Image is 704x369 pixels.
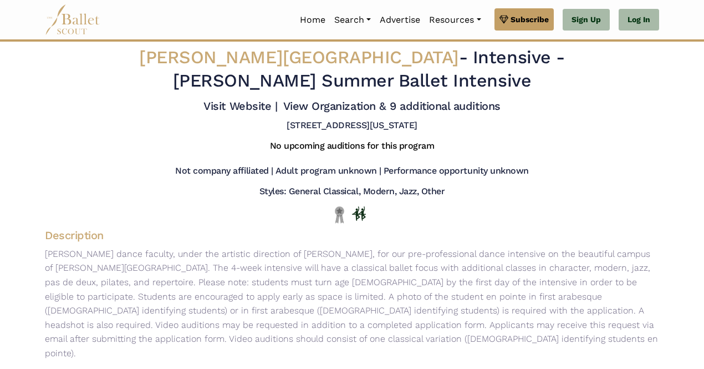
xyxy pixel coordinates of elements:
[384,165,529,177] h5: Performance opportunity unknown
[283,99,501,113] a: View Organization & 9 additional auditions
[473,47,565,68] span: Intensive -
[270,140,435,152] h5: No upcoming auditions for this program
[259,186,445,198] h5: Styles: General Classical, Modern, Jazz, Other
[375,8,425,32] a: Advertise
[295,8,330,32] a: Home
[499,13,508,26] img: gem.svg
[203,99,277,113] a: Visit Website |
[352,206,366,221] img: In Person
[333,206,346,223] img: Local
[98,46,606,92] h2: - [PERSON_NAME] Summer Ballet Intensive
[425,8,485,32] a: Resources
[175,165,273,177] h5: Not company affiliated |
[563,9,610,31] a: Sign Up
[36,228,668,242] h4: Description
[494,8,554,31] a: Subscribe
[276,165,381,177] h5: Adult program unknown |
[511,13,549,26] span: Subscribe
[619,9,659,31] a: Log In
[287,120,417,132] h5: [STREET_ADDRESS][US_STATE]
[330,8,375,32] a: Search
[139,47,459,68] span: [PERSON_NAME][GEOGRAPHIC_DATA]
[36,247,668,361] p: [PERSON_NAME] dance faculty, under the artistic direction of [PERSON_NAME], for our pre-professio...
